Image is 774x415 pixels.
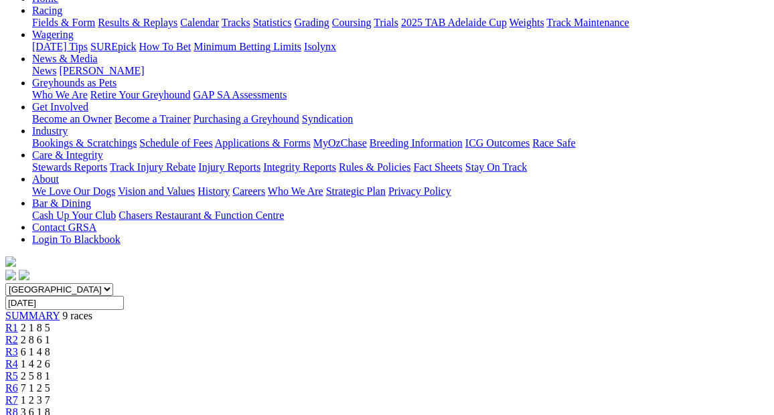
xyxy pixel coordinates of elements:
a: History [198,185,230,197]
a: SUMMARY [5,310,60,321]
a: Racing [32,5,62,16]
a: Fields & Form [32,17,95,28]
a: Syndication [302,113,353,124]
a: Track Injury Rebate [110,161,196,173]
a: Strategic Plan [326,185,386,197]
a: Results & Replays [98,17,177,28]
span: 9 races [62,310,92,321]
a: 2025 TAB Adelaide Cup [401,17,507,28]
img: logo-grsa-white.png [5,256,16,267]
span: 7 1 2 5 [21,382,50,394]
a: Cash Up Your Club [32,210,116,221]
a: [DATE] Tips [32,41,88,52]
a: Fact Sheets [414,161,463,173]
a: Retire Your Greyhound [90,89,191,100]
a: Tracks [222,17,250,28]
a: How To Bet [139,41,191,52]
a: R4 [5,358,18,369]
a: Trials [374,17,398,28]
a: Login To Blackbook [32,234,121,245]
a: [PERSON_NAME] [59,65,144,76]
a: Get Involved [32,101,88,112]
a: Applications & Forms [215,137,311,149]
div: Get Involved [32,113,759,125]
div: Bar & Dining [32,210,759,222]
a: Isolynx [304,41,336,52]
div: Greyhounds as Pets [32,89,759,101]
a: We Love Our Dogs [32,185,115,197]
a: Track Maintenance [547,17,629,28]
span: 2 5 8 1 [21,370,50,382]
a: Industry [32,125,68,137]
a: Bar & Dining [32,197,91,209]
img: twitter.svg [19,270,29,280]
a: Calendar [180,17,219,28]
div: Wagering [32,41,759,53]
a: Statistics [253,17,292,28]
a: R1 [5,322,18,333]
a: News [32,65,56,76]
a: R6 [5,382,18,394]
a: R7 [5,394,18,406]
a: Greyhounds as Pets [32,77,117,88]
a: ICG Outcomes [465,137,530,149]
a: Schedule of Fees [139,137,212,149]
img: facebook.svg [5,270,16,280]
span: 2 1 8 5 [21,322,50,333]
input: Select date [5,296,124,310]
div: About [32,185,759,197]
div: News & Media [32,65,759,77]
a: MyOzChase [313,137,367,149]
a: Purchasing a Greyhound [193,113,299,124]
a: Coursing [332,17,372,28]
a: Chasers Restaurant & Function Centre [119,210,284,221]
a: Bookings & Scratchings [32,137,137,149]
a: Care & Integrity [32,149,103,161]
a: GAP SA Assessments [193,89,287,100]
div: Racing [32,17,759,29]
a: Race Safe [532,137,575,149]
div: Industry [32,137,759,149]
a: Rules & Policies [339,161,411,173]
a: Minimum Betting Limits [193,41,301,52]
a: News & Media [32,53,98,64]
a: R2 [5,334,18,345]
span: 6 1 4 8 [21,346,50,357]
a: SUREpick [90,41,136,52]
a: Injury Reports [198,161,260,173]
a: Integrity Reports [263,161,336,173]
a: R5 [5,370,18,382]
a: R3 [5,346,18,357]
a: Wagering [32,29,74,40]
span: 2 8 6 1 [21,334,50,345]
a: Who We Are [32,89,88,100]
a: Weights [510,17,544,28]
a: Breeding Information [370,137,463,149]
a: About [32,173,59,185]
a: Contact GRSA [32,222,96,233]
a: Grading [295,17,329,28]
a: Become a Trainer [114,113,191,124]
span: 1 4 2 6 [21,358,50,369]
a: Careers [232,185,265,197]
div: Care & Integrity [32,161,759,173]
a: Stewards Reports [32,161,107,173]
a: Stay On Track [465,161,527,173]
a: Who We Are [268,185,323,197]
span: 1 2 3 7 [21,394,50,406]
a: Become an Owner [32,113,112,124]
a: Vision and Values [118,185,195,197]
a: Privacy Policy [388,185,451,197]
